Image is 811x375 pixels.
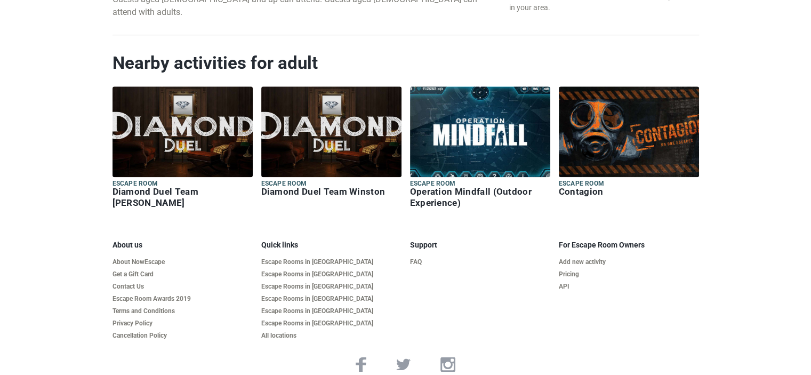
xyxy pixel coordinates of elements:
[113,179,253,188] h5: Escape room
[559,241,699,250] h5: For Escape Room Owners
[559,283,699,291] a: API
[410,86,550,211] a: Escape room Operation Mindfall (Outdoor Experience)
[113,332,253,340] a: Cancellation Policy
[261,283,402,291] a: Escape Rooms in [GEOGRAPHIC_DATA]
[410,186,550,209] h6: Operation Mindfall (Outdoor Experience)
[410,241,550,250] h5: Support
[113,186,253,209] h6: Diamond Duel Team [PERSON_NAME]
[261,241,402,250] h5: Quick links
[113,241,253,250] h5: About us
[113,320,253,328] a: Privacy Policy
[113,283,253,291] a: Contact Us
[559,179,699,188] h5: Escape room
[261,307,402,315] a: Escape Rooms in [GEOGRAPHIC_DATA]
[113,295,253,303] a: Escape Room Awards 2019
[410,179,550,188] h5: Escape room
[261,258,402,266] a: Escape Rooms in [GEOGRAPHIC_DATA]
[410,258,550,266] a: FAQ
[559,258,699,266] a: Add new activity
[261,179,402,188] h5: Escape room
[261,186,402,197] h6: Diamond Duel Team Winston
[559,270,699,278] a: Pricing
[261,295,402,303] a: Escape Rooms in [GEOGRAPHIC_DATA]
[261,332,402,340] a: All locations
[113,270,253,278] a: Get a Gift Card
[261,86,402,200] a: Escape room Diamond Duel Team Winston
[113,307,253,315] a: Terms and Conditions
[113,52,699,74] h2: Nearby activities for adult
[113,258,253,266] a: About NowEscape
[559,86,699,200] a: Escape room Contagion
[261,320,402,328] a: Escape Rooms in [GEOGRAPHIC_DATA]
[261,270,402,278] a: Escape Rooms in [GEOGRAPHIC_DATA]
[559,186,699,197] h6: Contagion
[113,86,253,211] a: Escape room Diamond Duel Team [PERSON_NAME]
